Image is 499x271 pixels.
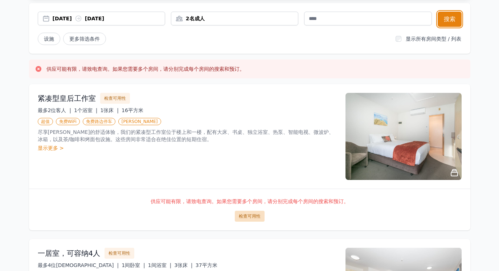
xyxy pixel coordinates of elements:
font: 显示更多 > [38,145,64,151]
font: 供应可能有限，请致电查询。如果您需要多个房间，请分别完成每个房间的搜索和预订。 [151,198,349,204]
button: 检查可用性 [100,93,130,104]
font: 16平方米 [122,107,143,113]
font: 检查可用性 [109,251,130,256]
font: 更多筛选条件 [69,36,100,42]
font: 尽享[PERSON_NAME]的舒适体验，我们的紧凑型工作室位于楼上和一楼，配有大床、书桌、独立浴室、热泵、智能电视、微波炉、冰箱，以及茶/咖啡和烤面包设施。这些房间非常适合在绝佳位置的短期住宿。 [38,129,334,142]
font: 一居室，可容纳4人 [38,249,101,258]
button: 设施 [38,33,60,45]
font: 1个浴室 | [74,107,98,113]
font: [DATE] [85,16,104,21]
font: 检查可用性 [239,214,261,219]
font: 最多2位客人 | [38,107,71,113]
font: 2名成人 [186,16,205,21]
font: 3张床 | [174,262,193,268]
button: 搜索 [438,12,462,27]
font: 1间卧室 | [122,262,145,268]
button: 检查可用性 [235,211,265,222]
font: 超值 [41,119,50,124]
font: 设施 [44,36,54,42]
font: [DATE] [53,16,72,21]
font: 显示所有房间类型 / 列表 [406,36,462,42]
font: 1间浴室 | [148,262,172,268]
font: [PERSON_NAME] [122,119,158,124]
button: 检查可用性 [105,248,134,259]
font: 检查可用性 [104,96,126,101]
font: 免费路边停车 [86,119,112,124]
font: 免费WiFi [59,119,77,124]
font: 最多4位[DEMOGRAPHIC_DATA] | [38,262,119,268]
font: 1张床 | [101,107,119,113]
font: 37平方米 [196,262,217,268]
font: 供应可能有限，请致电查询。如果您需要多个房间，请分别完成每个房间的搜索和预订。 [46,66,245,72]
font: 紧凑型皇后工作室 [38,94,96,103]
font: 搜索 [444,16,455,22]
